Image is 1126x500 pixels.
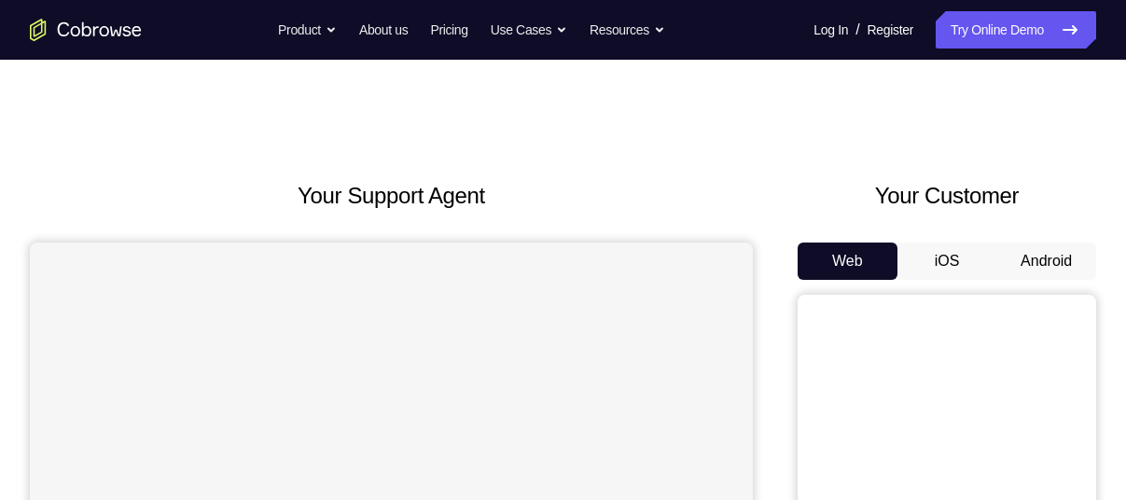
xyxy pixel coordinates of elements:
[798,179,1096,213] h2: Your Customer
[897,243,997,280] button: iOS
[278,11,337,49] button: Product
[813,11,848,49] a: Log In
[590,11,665,49] button: Resources
[868,11,913,49] a: Register
[996,243,1096,280] button: Android
[359,11,408,49] a: About us
[30,179,753,213] h2: Your Support Agent
[798,243,897,280] button: Web
[491,11,567,49] button: Use Cases
[30,19,142,41] a: Go to the home page
[855,19,859,41] span: /
[430,11,467,49] a: Pricing
[936,11,1096,49] a: Try Online Demo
